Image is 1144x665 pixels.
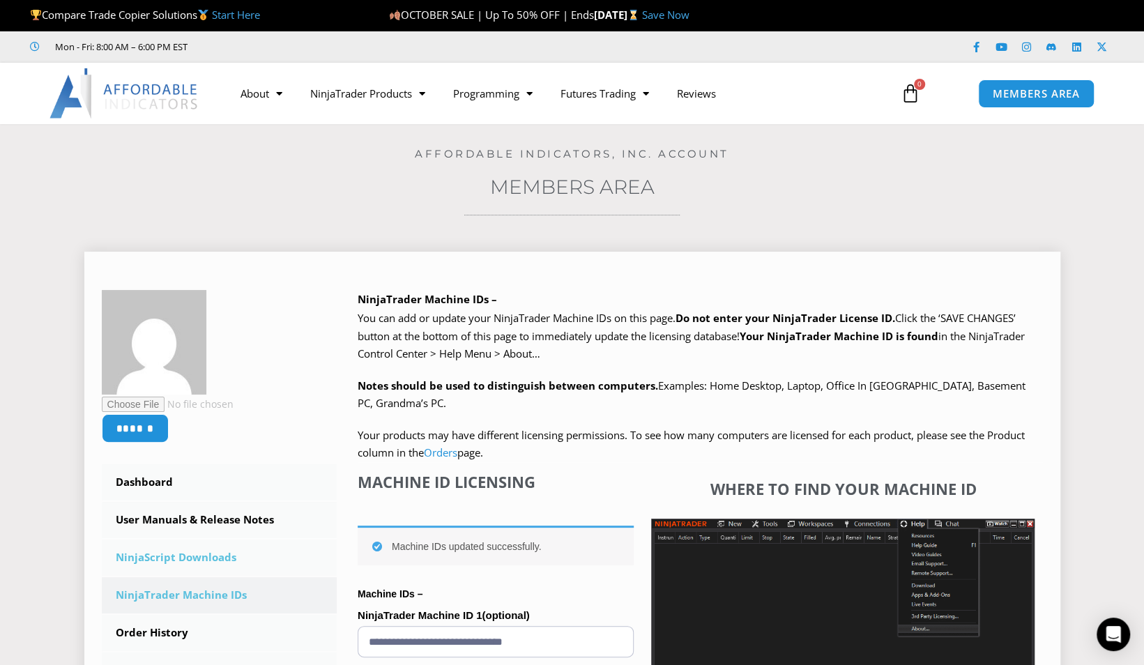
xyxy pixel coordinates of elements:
img: 🥇 [198,10,208,20]
span: 0 [914,79,925,90]
a: About [227,77,296,109]
span: Your products may have different licensing permissions. To see how many computers are licensed fo... [358,428,1025,460]
span: OCTOBER SALE | Up To 50% OFF | Ends [389,8,594,22]
a: Programming [439,77,547,109]
nav: Menu [227,77,885,109]
a: User Manuals & Release Notes [102,502,337,538]
label: NinjaTrader Machine ID 1 [358,605,634,626]
img: LogoAI | Affordable Indicators – NinjaTrader [49,68,199,119]
a: Dashboard [102,464,337,500]
img: ⌛ [628,10,639,20]
span: Examples: Home Desktop, Laptop, Office In [GEOGRAPHIC_DATA], Basement PC, Grandma’s PC. [358,379,1025,411]
strong: [DATE] [594,8,642,22]
h4: Where to find your Machine ID [651,480,1035,498]
div: Machine IDs updated successfully. [358,526,634,565]
strong: Notes should be used to distinguish between computers. [358,379,658,392]
b: Do not enter your NinjaTrader License ID. [676,311,895,325]
img: 1ed34617ce1c08e9f94a7106e71fd7c9132f63fc27f91503c9f556071fc53c3b [102,290,206,395]
a: Orders [424,445,457,459]
a: Members Area [490,175,655,199]
strong: Your NinjaTrader Machine ID is found [740,329,938,343]
span: Click the ‘SAVE CHANGES’ button at the bottom of this page to immediately update the licensing da... [358,311,1025,360]
a: Futures Trading [547,77,663,109]
a: Affordable Indicators, Inc. Account [415,147,729,160]
a: NinjaScript Downloads [102,540,337,576]
a: Start Here [212,8,260,22]
img: 🍂 [390,10,400,20]
strong: Machine IDs – [358,588,422,599]
a: Save Now [642,8,689,22]
span: Mon - Fri: 8:00 AM – 6:00 PM EST [52,38,188,55]
span: MEMBERS AREA [993,89,1080,99]
a: MEMBERS AREA [978,79,1095,108]
b: NinjaTrader Machine IDs – [358,292,497,306]
a: NinjaTrader Machine IDs [102,577,337,613]
a: NinjaTrader Products [296,77,439,109]
span: (optional) [482,609,529,621]
div: Open Intercom Messenger [1097,618,1130,651]
a: 0 [880,73,941,114]
iframe: Customer reviews powered by Trustpilot [207,40,416,54]
a: Reviews [663,77,730,109]
h4: Machine ID Licensing [358,473,634,491]
span: You can add or update your NinjaTrader Machine IDs on this page. [358,311,676,325]
img: 🏆 [31,10,41,20]
span: Compare Trade Copier Solutions [30,8,260,22]
a: Order History [102,615,337,651]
